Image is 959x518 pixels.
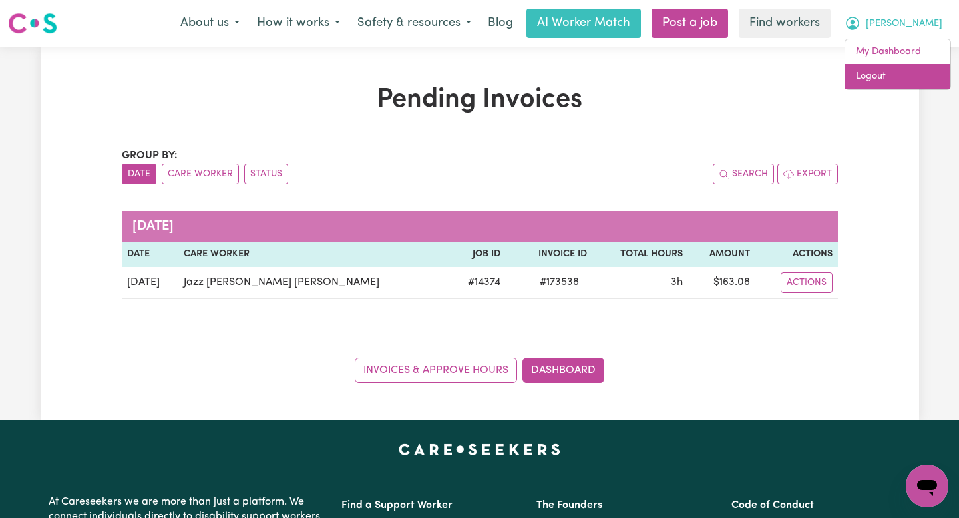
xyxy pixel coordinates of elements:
th: Total Hours [592,242,688,267]
caption: [DATE] [122,211,838,242]
a: Careseekers home page [399,444,560,455]
img: Careseekers logo [8,11,57,35]
a: Code of Conduct [731,500,814,511]
span: # 173538 [532,274,587,290]
a: Blog [480,9,521,38]
td: # 14374 [449,267,506,299]
a: Invoices & Approve Hours [355,358,517,383]
button: Search [713,164,774,184]
button: My Account [836,9,951,37]
th: Job ID [449,242,506,267]
a: My Dashboard [845,39,950,65]
button: sort invoices by care worker [162,164,239,184]
a: Logout [845,64,950,89]
th: Date [122,242,178,267]
button: About us [172,9,248,37]
div: My Account [845,39,951,90]
button: How it works [248,9,349,37]
button: sort invoices by date [122,164,156,184]
td: $ 163.08 [688,267,755,299]
td: [DATE] [122,267,178,299]
span: 3 hours [671,277,683,288]
a: Careseekers logo [8,8,57,39]
th: Care Worker [178,242,449,267]
a: Post a job [652,9,728,38]
a: The Founders [536,500,602,511]
button: sort invoices by paid status [244,164,288,184]
a: Dashboard [522,358,604,383]
button: Export [777,164,838,184]
a: Find workers [739,9,831,38]
a: AI Worker Match [526,9,641,38]
button: Actions [781,272,833,293]
button: Safety & resources [349,9,480,37]
th: Amount [688,242,755,267]
span: [PERSON_NAME] [866,17,942,31]
span: Group by: [122,150,178,161]
td: Jazz [PERSON_NAME] [PERSON_NAME] [178,267,449,299]
th: Actions [755,242,837,267]
a: Find a Support Worker [341,500,453,511]
th: Invoice ID [506,242,592,267]
iframe: Button to launch messaging window [906,465,948,507]
h1: Pending Invoices [122,84,838,116]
